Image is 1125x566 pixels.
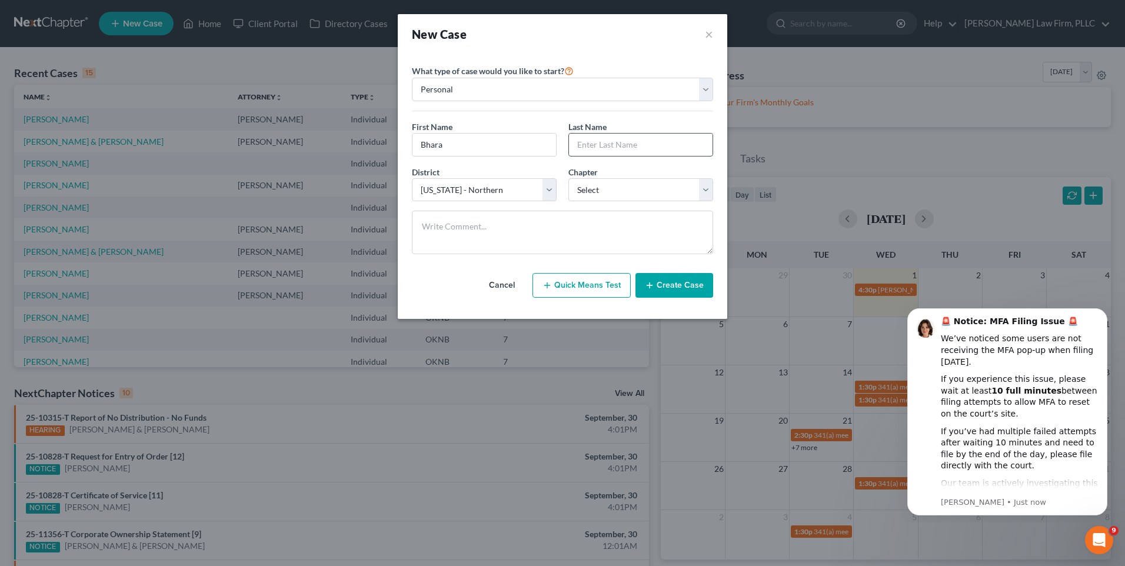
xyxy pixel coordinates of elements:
input: Enter First Name [412,134,556,156]
button: Quick Means Test [532,273,631,298]
button: × [705,26,713,42]
span: District [412,167,440,177]
span: First Name [412,122,452,132]
span: Last Name [568,122,607,132]
strong: New Case [412,27,467,41]
iframe: Intercom notifications message [890,298,1125,522]
button: Create Case [635,273,713,298]
button: Cancel [476,274,528,297]
span: Chapter [568,167,598,177]
span: 9 [1109,526,1119,535]
input: Enter Last Name [569,134,713,156]
iframe: Intercom live chat [1085,526,1113,554]
label: What type of case would you like to start? [412,64,574,78]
